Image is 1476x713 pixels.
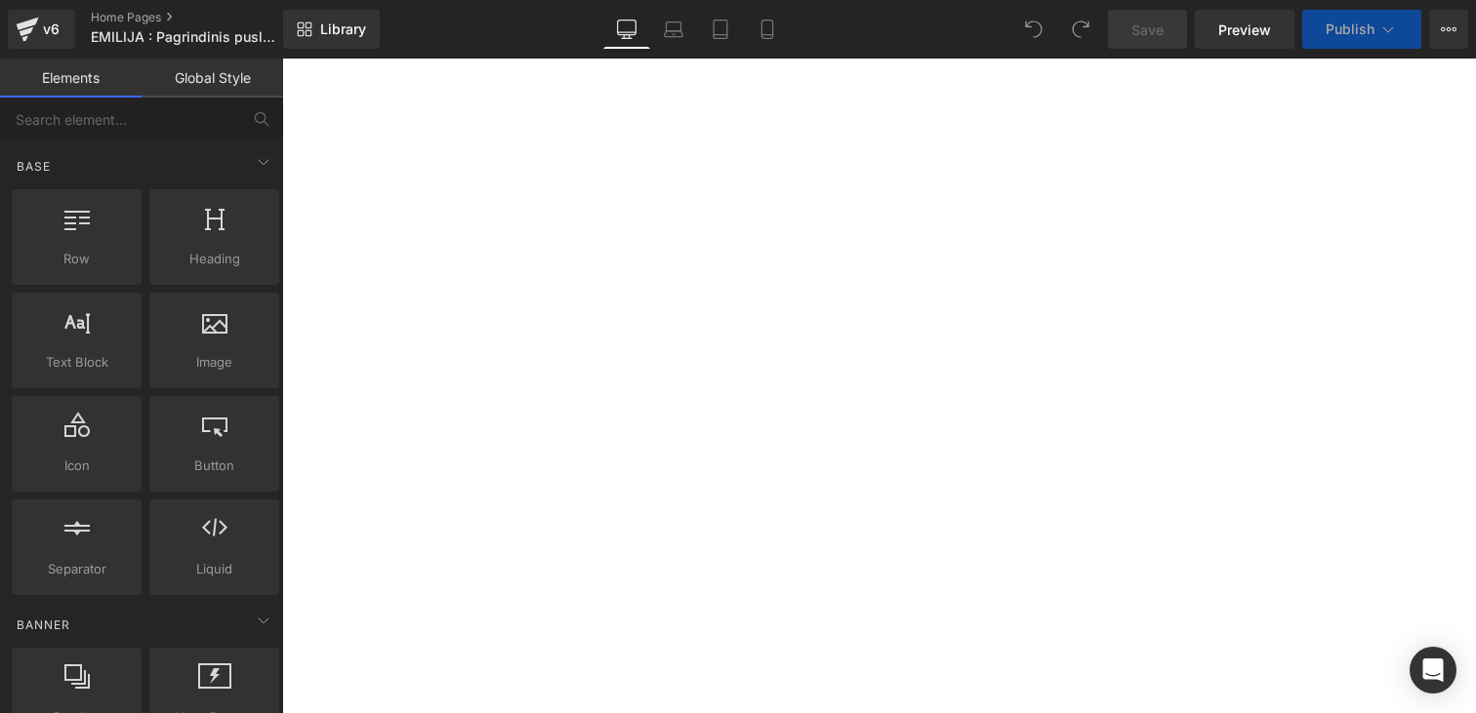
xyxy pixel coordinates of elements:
[1326,21,1374,37] span: Publish
[1195,10,1294,49] a: Preview
[18,559,136,579] span: Separator
[1410,647,1456,693] div: Open Intercom Messenger
[18,249,136,269] span: Row
[15,615,72,634] span: Banner
[1131,20,1164,40] span: Save
[1218,20,1271,40] span: Preview
[142,59,283,98] a: Global Style
[1429,10,1468,49] button: More
[1061,10,1100,49] button: Redo
[650,10,697,49] a: Laptop
[15,157,53,176] span: Base
[603,10,650,49] a: Desktop
[744,10,791,49] a: Mobile
[320,20,366,38] span: Library
[39,17,63,42] div: v6
[1014,10,1053,49] button: Undo
[155,456,273,476] span: Button
[18,456,136,476] span: Icon
[91,10,315,25] a: Home Pages
[155,559,273,579] span: Liquid
[1302,10,1421,49] button: Publish
[8,10,75,49] a: v6
[155,249,273,269] span: Heading
[155,352,273,373] span: Image
[697,10,744,49] a: Tablet
[18,352,136,373] span: Text Block
[283,10,380,49] a: New Library
[91,29,278,45] span: EMILIJA : Pagrindinis puslapis: 20 Žingsnių: Kaip įsigyti butą [GEOGRAPHIC_DATA]? 🇱🇹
